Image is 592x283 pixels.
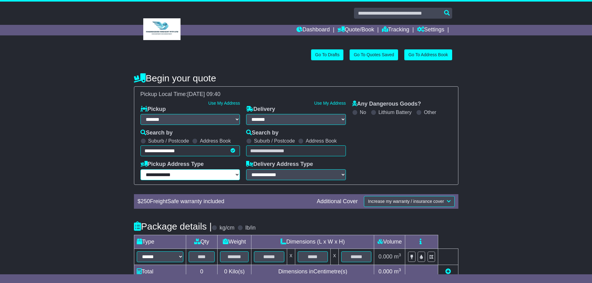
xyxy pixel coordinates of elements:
[379,268,392,275] span: 0.000
[364,196,454,207] button: Increase my warranty / insurance cover
[137,91,455,98] div: Pickup Local Time:
[424,109,436,115] label: Other
[246,161,313,168] label: Delivery Address Type
[246,130,278,136] label: Search by
[141,198,150,204] span: 250
[134,221,212,231] h4: Package details |
[186,265,218,278] td: 0
[314,198,361,205] div: Additional Cover
[135,198,314,205] div: $ FreightSafe warranty included
[379,253,392,260] span: 0.000
[134,235,186,249] td: Type
[382,25,409,35] a: Tracking
[251,235,374,249] td: Dimensions (L x W x H)
[246,106,275,113] label: Delivery
[200,138,231,144] label: Address Book
[134,265,186,278] td: Total
[360,109,366,115] label: No
[218,235,251,249] td: Weight
[368,199,444,204] span: Increase my warranty / insurance cover
[140,106,166,113] label: Pickup
[394,253,401,260] span: m
[224,268,227,275] span: 0
[306,138,337,144] label: Address Book
[399,253,401,257] sup: 3
[186,235,218,249] td: Qty
[219,225,234,231] label: kg/cm
[314,101,346,106] a: Use My Address
[399,267,401,272] sup: 3
[379,109,412,115] label: Lithium Battery
[337,25,374,35] a: Quote/Book
[287,249,295,265] td: x
[254,138,295,144] label: Suburb / Postcode
[311,49,343,60] a: Go To Drafts
[218,265,251,278] td: Kilo(s)
[296,25,330,35] a: Dashboard
[140,161,204,168] label: Pickup Address Type
[251,265,374,278] td: Dimensions in Centimetre(s)
[350,49,398,60] a: Go To Quotes Saved
[374,235,405,249] td: Volume
[208,101,240,106] a: Use My Address
[445,268,451,275] a: Add new item
[187,91,221,97] span: [DATE] 09:40
[331,249,339,265] td: x
[245,225,255,231] label: lb/in
[148,138,189,144] label: Suburb / Postcode
[140,130,173,136] label: Search by
[352,101,421,107] label: Any Dangerous Goods?
[134,73,458,83] h4: Begin your quote
[417,25,444,35] a: Settings
[394,268,401,275] span: m
[404,49,452,60] a: Go To Address Book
